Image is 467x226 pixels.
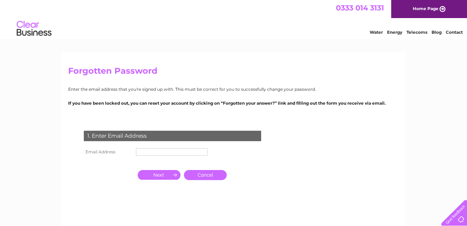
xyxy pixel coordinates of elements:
a: 0333 014 3131 [336,3,384,12]
a: Water [370,30,383,35]
a: Telecoms [406,30,427,35]
p: If you have been locked out, you can reset your account by clicking on “Forgotten your answer?” l... [68,100,399,106]
a: Blog [432,30,442,35]
p: Enter the email address that you're signed up with. This must be correct for you to successfully ... [68,86,399,92]
a: Energy [387,30,402,35]
div: 1. Enter Email Address [84,131,261,141]
h2: Forgotten Password [68,66,399,79]
a: Contact [446,30,463,35]
div: Clear Business is a trading name of Verastar Limited (registered in [GEOGRAPHIC_DATA] No. 3667643... [70,4,398,34]
img: logo.png [16,18,52,39]
a: Cancel [184,170,227,180]
th: Email Address [82,146,134,158]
